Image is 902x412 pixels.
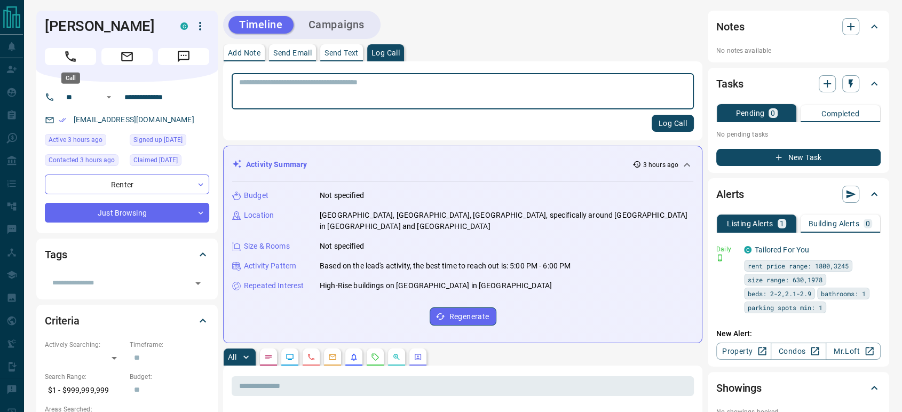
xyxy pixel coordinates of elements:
div: condos.ca [180,22,188,30]
svg: Lead Browsing Activity [286,353,294,361]
a: Mr.Loft [826,343,881,360]
p: Activity Summary [246,159,307,170]
h2: Notes [716,18,744,35]
p: $1 - $999,999,999 [45,382,124,399]
button: Timeline [228,16,294,34]
h1: [PERSON_NAME] [45,18,164,35]
svg: Email Verified [59,116,66,124]
p: All [228,353,236,361]
span: rent price range: 1800,3245 [748,260,849,271]
span: size range: 630,1978 [748,274,822,285]
p: Actively Searching: [45,340,124,350]
p: Location [244,210,274,221]
p: Budget: [130,372,209,382]
button: Open [191,276,205,291]
div: Tue Aug 12 2025 [45,154,124,169]
div: Activity Summary3 hours ago [232,155,693,175]
p: Size & Rooms [244,241,290,252]
svg: Calls [307,353,315,361]
span: Signed up [DATE] [133,134,183,145]
svg: Requests [371,353,379,361]
svg: Push Notification Only [716,254,724,262]
button: Open [102,91,115,104]
p: No notes available [716,46,881,56]
span: Message [158,48,209,65]
h2: Alerts [716,186,744,203]
button: Regenerate [430,307,496,326]
div: Tue Aug 12 2025 [45,134,124,149]
a: Tailored For You [755,245,809,254]
div: Notes [716,14,881,39]
div: Sun Jul 27 2025 [130,154,209,169]
button: Log Call [652,115,694,132]
div: Tasks [716,71,881,97]
p: Timeframe: [130,340,209,350]
p: Send Email [273,49,312,57]
div: Criteria [45,308,209,334]
div: Alerts [716,181,881,207]
p: Budget [244,190,268,201]
button: New Task [716,149,881,166]
span: Contacted 3 hours ago [49,155,115,165]
div: Fri Apr 02 2021 [130,134,209,149]
p: [GEOGRAPHIC_DATA], [GEOGRAPHIC_DATA], [GEOGRAPHIC_DATA], specifically around [GEOGRAPHIC_DATA] in... [320,210,693,232]
div: Call [61,73,80,84]
p: Not specified [320,241,364,252]
svg: Opportunities [392,353,401,361]
svg: Notes [264,353,273,361]
p: Search Range: [45,372,124,382]
svg: Emails [328,353,337,361]
p: 3 hours ago [643,160,678,170]
h2: Showings [716,379,762,397]
div: Renter [45,175,209,194]
a: Property [716,343,771,360]
span: Call [45,48,96,65]
a: [EMAIL_ADDRESS][DOMAIN_NAME] [74,115,194,124]
h2: Criteria [45,312,80,329]
svg: Listing Alerts [350,353,358,361]
p: No pending tasks [716,126,881,142]
p: Activity Pattern [244,260,296,272]
span: bathrooms: 1 [821,288,866,299]
span: Email [101,48,153,65]
div: condos.ca [744,246,751,253]
p: Based on the lead's activity, the best time to reach out is: 5:00 PM - 6:00 PM [320,260,571,272]
p: Log Call [371,49,400,57]
p: Completed [821,110,859,117]
a: Condos [771,343,826,360]
span: Active 3 hours ago [49,134,102,145]
div: Tags [45,242,209,267]
span: beds: 2-2,2.1-2.9 [748,288,811,299]
p: Not specified [320,190,364,201]
span: parking spots min: 1 [748,302,822,313]
p: Building Alerts [809,220,859,227]
h2: Tags [45,246,67,263]
p: Listing Alerts [727,220,773,227]
p: 0 [771,109,775,117]
svg: Agent Actions [414,353,422,361]
span: Claimed [DATE] [133,155,178,165]
p: New Alert: [716,328,881,339]
p: Daily [716,244,738,254]
p: 1 [780,220,784,227]
p: High-Rise buildings on [GEOGRAPHIC_DATA] in [GEOGRAPHIC_DATA] [320,280,552,291]
p: Repeated Interest [244,280,304,291]
p: 0 [866,220,870,227]
h2: Tasks [716,75,743,92]
div: Showings [716,375,881,401]
div: Just Browsing [45,203,209,223]
p: Add Note [228,49,260,57]
p: Send Text [325,49,359,57]
button: Campaigns [298,16,375,34]
p: Pending [735,109,764,117]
